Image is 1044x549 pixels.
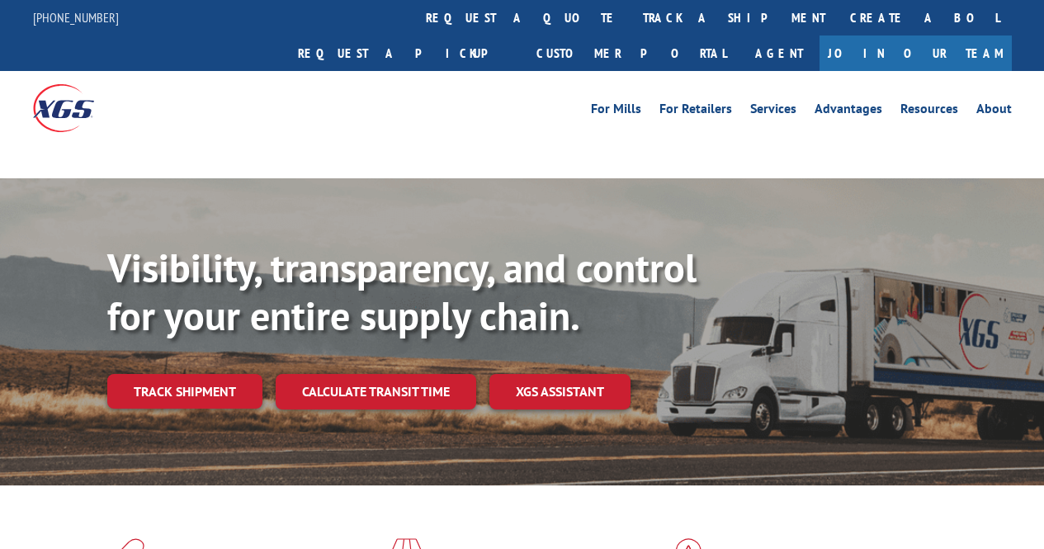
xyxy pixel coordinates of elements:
[107,374,262,409] a: Track shipment
[739,35,820,71] a: Agent
[524,35,739,71] a: Customer Portal
[750,102,796,121] a: Services
[107,242,697,341] b: Visibility, transparency, and control for your entire supply chain.
[286,35,524,71] a: Request a pickup
[33,9,119,26] a: [PHONE_NUMBER]
[489,374,631,409] a: XGS ASSISTANT
[276,374,476,409] a: Calculate transit time
[815,102,882,121] a: Advantages
[900,102,958,121] a: Resources
[591,102,641,121] a: For Mills
[820,35,1012,71] a: Join Our Team
[976,102,1012,121] a: About
[659,102,732,121] a: For Retailers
